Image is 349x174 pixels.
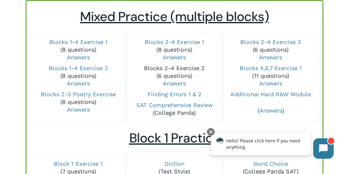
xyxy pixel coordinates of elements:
[163,80,186,87] a: Answers
[226,107,316,114] p: ( )
[130,38,219,61] p: (8 questions)
[80,8,269,25] u: Mixed Practice (multiple blocks)
[54,160,103,167] a: Block 1 Exercise 1
[204,127,340,165] iframe: Chatbot
[33,91,123,113] p: (8 questions)
[147,91,202,98] a: Finding Errors 1 & 2
[49,65,108,71] a: Blocks 1-4 Exercise 2
[253,160,288,167] a: Word Choice
[33,64,123,87] p: (8 questions)
[226,64,316,87] p: (11 questions)
[145,39,204,45] a: Blocks 2-4 Exercise 1
[130,64,219,87] p: (6 questions)
[163,54,186,61] a: Answers
[259,54,282,61] a: Answers
[49,39,107,45] a: Blocks 1-4 Exercise 1
[130,101,219,117] p: (College Panda)
[33,38,123,61] p: (8 questions)
[67,54,90,61] a: Answers
[144,65,205,71] a: Blocks 2-4 Exercise 2
[67,80,90,87] a: Answers
[129,130,220,147] u: Block 1 Practice
[226,38,316,61] p: (6 questions)
[240,39,301,45] a: Blocks 2-4 Exercise 3
[230,91,311,98] a: Additional Hard R&W Module
[259,107,282,114] a: Answers
[240,65,302,71] a: Blocks 4,6,7 Exercise 1
[136,102,213,108] a: SAT Comprehensive Review
[164,160,185,167] a: Diction
[259,80,282,87] a: Answers
[41,91,116,98] a: Blocks 2-3 Poetry Exercise
[67,106,90,113] a: Answers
